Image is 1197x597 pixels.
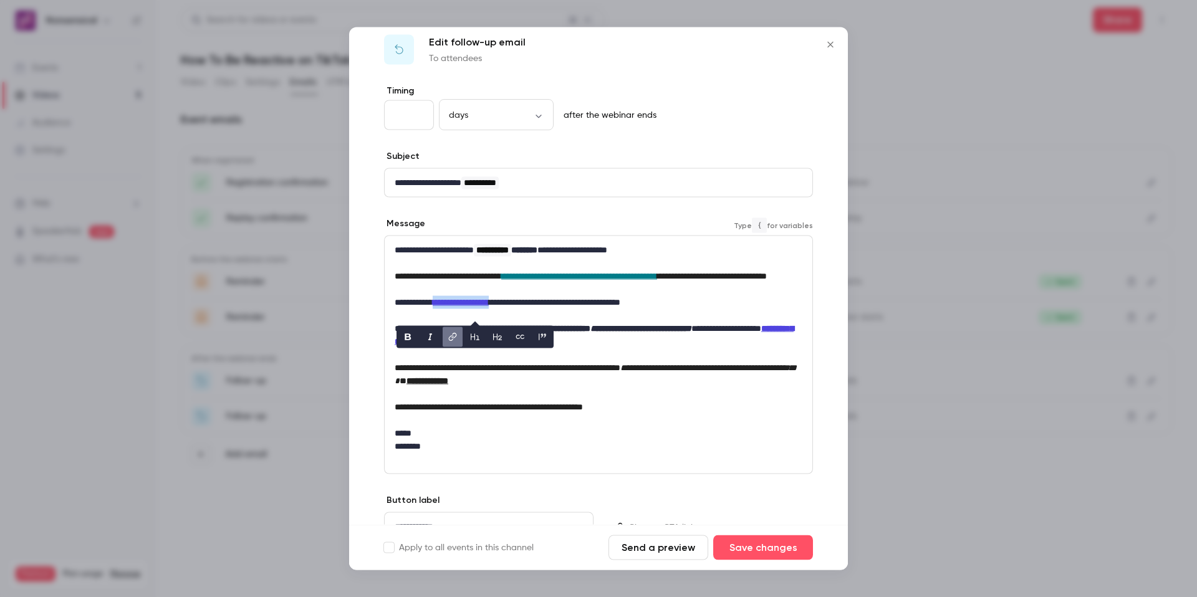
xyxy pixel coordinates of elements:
div: editor [385,513,593,541]
p: To attendees [429,52,526,65]
label: Message [384,217,425,230]
code: { [752,217,767,232]
span: Type for variables [734,217,813,232]
p: after the webinar ends [559,109,656,122]
p: Edit follow-up email [429,35,526,50]
label: Button label [384,494,440,507]
div: editor [385,169,812,197]
label: Timing [384,85,813,97]
button: Close [818,32,843,57]
label: Apply to all events in this channel [384,542,534,554]
div: editor [385,236,812,474]
div: days [439,108,554,121]
button: Send a preview [608,535,708,560]
button: italic [420,327,440,347]
button: blockquote [532,327,552,347]
button: Save changes [713,535,813,560]
div: editor [623,513,812,542]
button: link [443,327,463,347]
label: Subject [384,150,420,163]
button: bold [398,327,418,347]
